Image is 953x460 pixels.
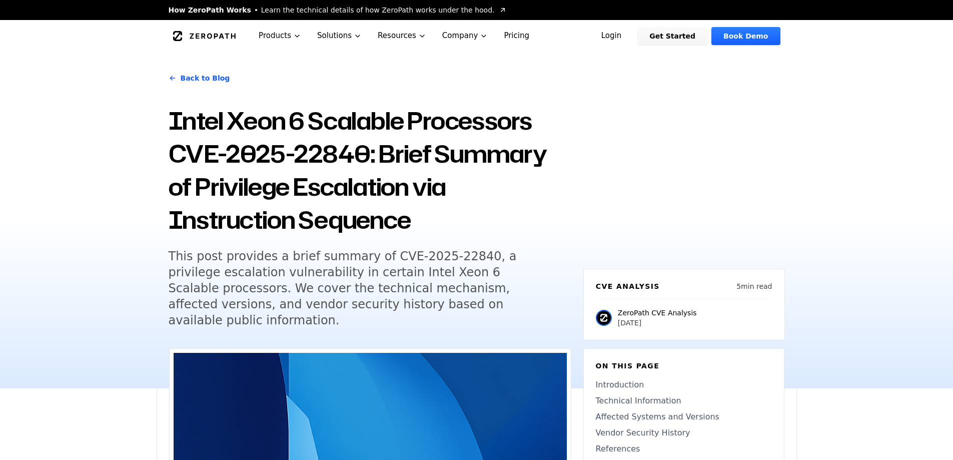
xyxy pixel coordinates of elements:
[169,248,553,328] h5: This post provides a brief summary of CVE-2025-22840, a privilege escalation vulnerability in cer...
[618,318,697,328] p: [DATE]
[596,411,772,423] a: Affected Systems and Versions
[596,310,612,326] img: ZeroPath CVE Analysis
[169,5,251,15] span: How ZeroPath Works
[711,27,780,45] a: Book Demo
[370,20,434,52] button: Resources
[637,27,707,45] a: Get Started
[169,104,571,236] h1: Intel Xeon 6 Scalable Processors CVE-2025-22840: Brief Summary of Privilege Escalation via Instru...
[434,20,496,52] button: Company
[157,20,797,52] nav: Global
[169,64,230,92] a: Back to Blog
[596,281,660,291] h6: CVE Analysis
[596,427,772,439] a: Vendor Security History
[251,20,309,52] button: Products
[596,395,772,407] a: Technical Information
[261,5,495,15] span: Learn the technical details of how ZeroPath works under the hood.
[596,443,772,455] a: References
[736,281,772,291] p: 5 min read
[596,361,772,371] h6: On this page
[589,27,634,45] a: Login
[496,20,537,52] a: Pricing
[618,308,697,318] p: ZeroPath CVE Analysis
[169,5,507,15] a: How ZeroPath WorksLearn the technical details of how ZeroPath works under the hood.
[309,20,370,52] button: Solutions
[596,379,772,391] a: Introduction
